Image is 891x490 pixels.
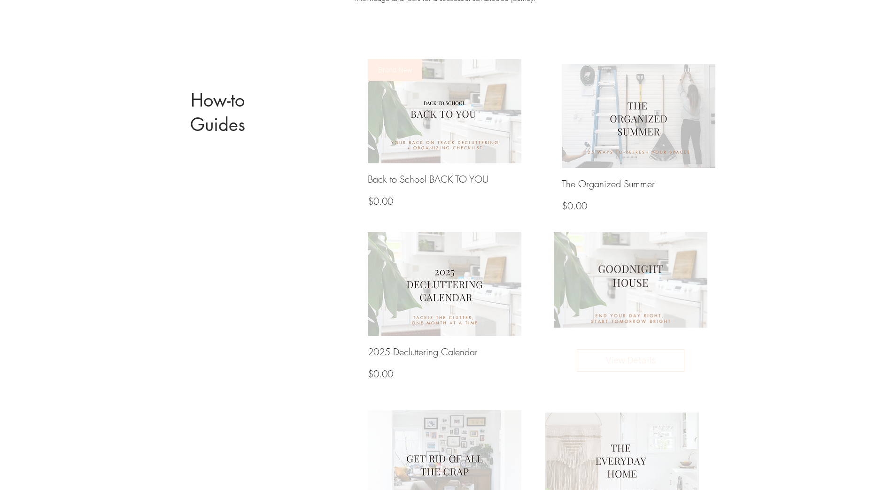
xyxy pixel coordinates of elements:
[554,232,707,394] a: Goodnight House: End Your Day Right, Start Tomorrow BrightView Details
[368,232,521,389] a: 2025 Decluttering Calendar2025 Decluttering Calendar$0.00
[190,89,245,136] span: How-to Guides
[368,345,478,359] h3: 2025 Decluttering Calendar
[562,199,587,212] span: $0.00
[368,195,393,207] span: $0.00
[368,232,521,336] img: 2025 Decluttering Calendar
[368,173,488,186] h3: Back to School BACK TO YOU
[368,59,521,163] img: Back to School BACK TO YOU
[585,353,676,367] span: View Details
[368,59,422,81] span: Brand New
[562,177,655,191] h3: The Organized Summer
[368,59,521,216] a: Back to School BACK TO YOUBack to School BACK TO YOU$0.00
[577,349,684,372] button: View Details
[368,367,393,380] span: $0.00
[562,64,715,221] a: The Organized SummerThe Organized Summer$0.00
[562,64,715,168] img: The Organized Summer
[549,228,713,330] img: Goodnight House: End Your Day Right, Start Tomorrow Bright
